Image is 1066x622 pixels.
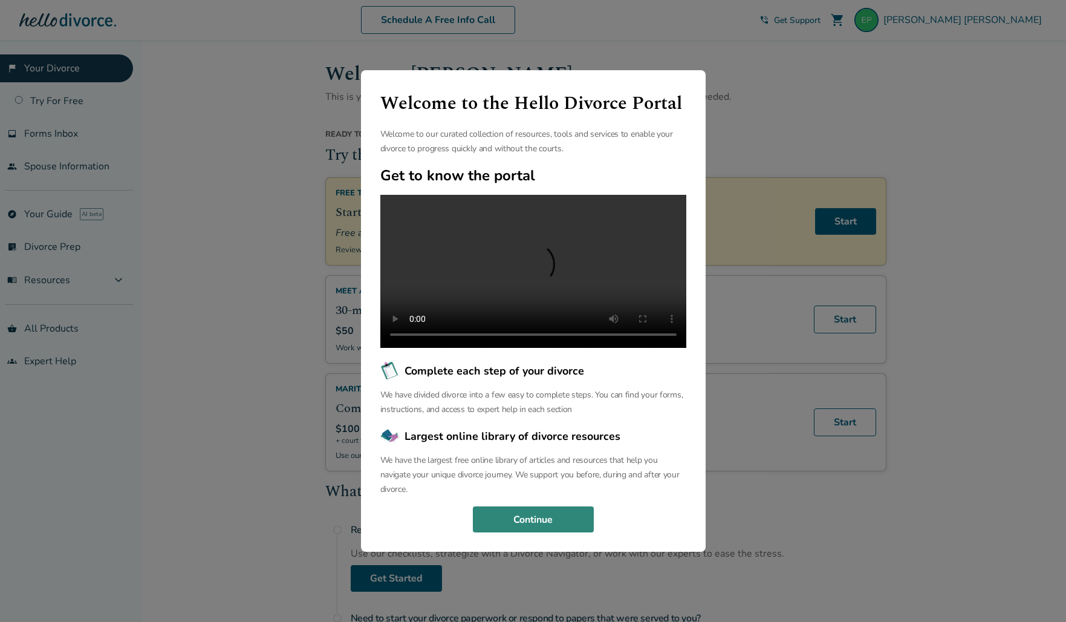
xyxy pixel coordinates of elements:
button: Continue [473,506,594,533]
span: Complete each step of your divorce [405,363,584,379]
p: Welcome to our curated collection of resources, tools and services to enable your divorce to prog... [380,127,686,156]
p: We have divided divorce into a few easy to complete steps. You can find your forms, instructions,... [380,388,686,417]
h1: Welcome to the Hello Divorce Portal [380,90,686,117]
p: We have the largest free online library of articles and resources that help you navigate your uni... [380,453,686,497]
img: Largest online library of divorce resources [380,427,400,446]
img: Complete each step of your divorce [380,361,400,381]
span: Largest online library of divorce resources [405,428,620,444]
iframe: Chat Widget [1006,564,1066,622]
h2: Get to know the portal [380,166,686,185]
